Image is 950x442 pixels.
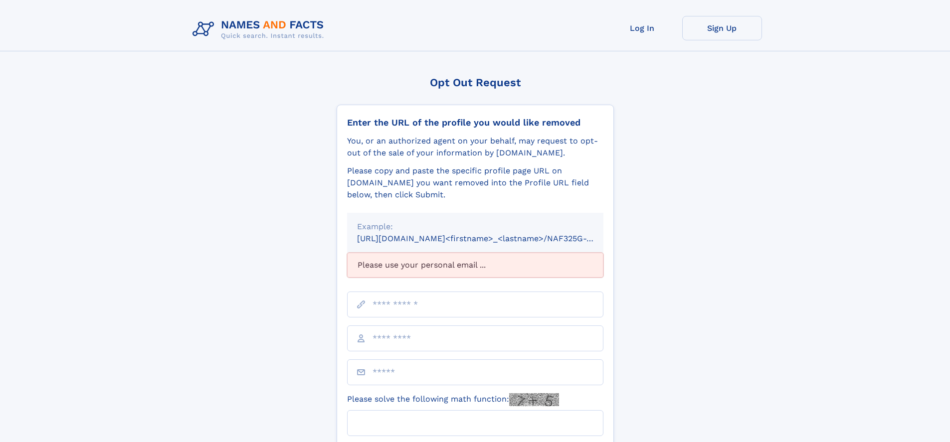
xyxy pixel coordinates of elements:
div: Please use your personal email ... [347,253,603,278]
a: Log In [602,16,682,40]
a: Sign Up [682,16,762,40]
img: Logo Names and Facts [189,16,332,43]
div: Example: [357,221,593,233]
div: Enter the URL of the profile you would like removed [347,117,603,128]
div: Please copy and paste the specific profile page URL on [DOMAIN_NAME] you want removed into the Pr... [347,165,603,201]
div: You, or an authorized agent on your behalf, may request to opt-out of the sale of your informatio... [347,135,603,159]
small: [URL][DOMAIN_NAME]<firstname>_<lastname>/NAF325G-xxxxxxxx [357,234,622,243]
div: Opt Out Request [337,76,614,89]
label: Please solve the following math function: [347,393,559,406]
